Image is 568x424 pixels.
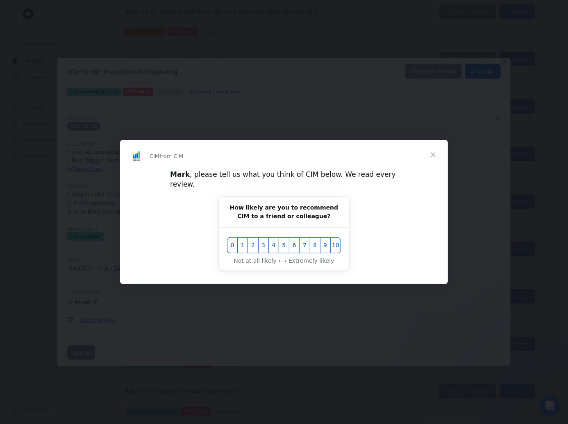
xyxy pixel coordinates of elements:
[290,241,298,250] span: 6
[249,241,257,250] span: 2
[258,237,268,253] button: 3
[259,241,268,250] span: 3
[332,241,340,250] span: 10
[230,204,338,219] b: How likely are you to recommend CIM to a friend or colleague?
[248,237,258,253] button: 2
[159,153,184,159] span: from CIM
[228,241,236,250] span: 0
[227,237,237,253] button: 0
[170,170,190,178] b: Mark
[237,237,248,253] button: 1
[239,241,247,250] span: 1
[310,237,320,253] button: 8
[320,237,330,253] button: 9
[289,237,299,253] button: 6
[418,140,448,169] span: Close
[299,237,309,253] button: 7
[270,241,278,250] span: 4
[150,153,159,159] span: CIM
[311,241,319,250] span: 8
[170,170,398,189] div: , please tell us what you think of CIM below. We read every review.
[279,237,289,253] button: 5
[227,257,341,265] div: Not at all likely ⟷ Extremely likely
[300,241,309,250] span: 7
[330,237,341,253] button: 10
[321,241,329,250] span: 9
[280,241,288,250] span: 5
[268,237,279,253] button: 4
[130,150,143,163] img: Profile image for CIM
